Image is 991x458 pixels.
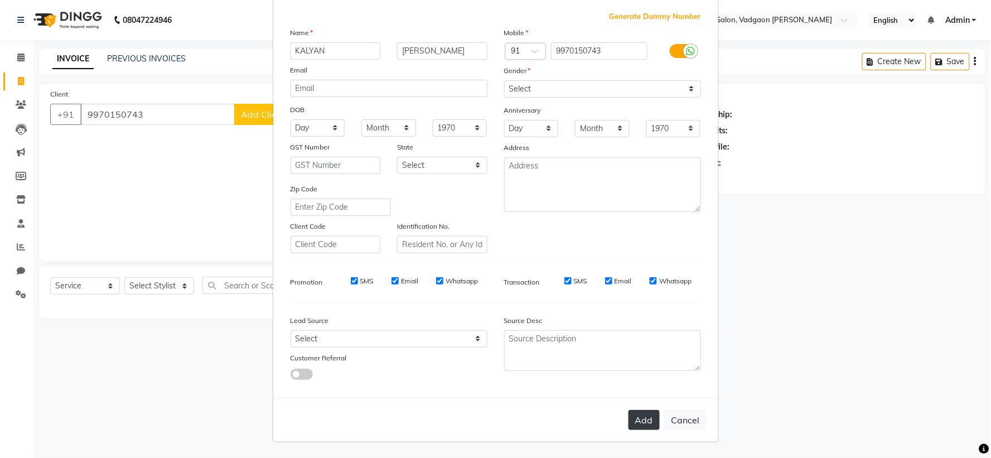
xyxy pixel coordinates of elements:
input: Resident No. or Any Id [397,236,487,253]
button: Add [629,410,660,430]
label: Email [291,65,308,75]
input: GST Number [291,157,381,174]
button: Cancel [664,409,707,431]
label: Anniversary [504,105,541,115]
label: Lead Source [291,316,329,326]
input: Mobile [551,42,647,60]
label: DOB [291,105,305,115]
input: Email [291,80,487,97]
label: Promotion [291,277,323,287]
label: State [397,142,413,152]
label: Zip Code [291,184,318,194]
label: Whatsapp [446,276,478,286]
label: GST Number [291,142,330,152]
label: Source Desc [504,316,543,326]
label: SMS [574,276,587,286]
label: Transaction [504,277,540,287]
label: Whatsapp [659,276,692,286]
span: Generate Dummy Number [610,11,701,22]
label: Client Code [291,221,326,232]
label: SMS [360,276,374,286]
input: First Name [291,42,381,60]
input: Last Name [397,42,487,60]
label: Mobile [504,28,529,38]
label: Gender [504,66,531,76]
input: Client Code [291,236,381,253]
label: Identification No. [397,221,449,232]
label: Email [615,276,632,286]
label: Email [401,276,418,286]
input: Enter Zip Code [291,199,391,216]
label: Address [504,143,530,153]
label: Customer Referral [291,353,347,363]
label: Name [291,28,313,38]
